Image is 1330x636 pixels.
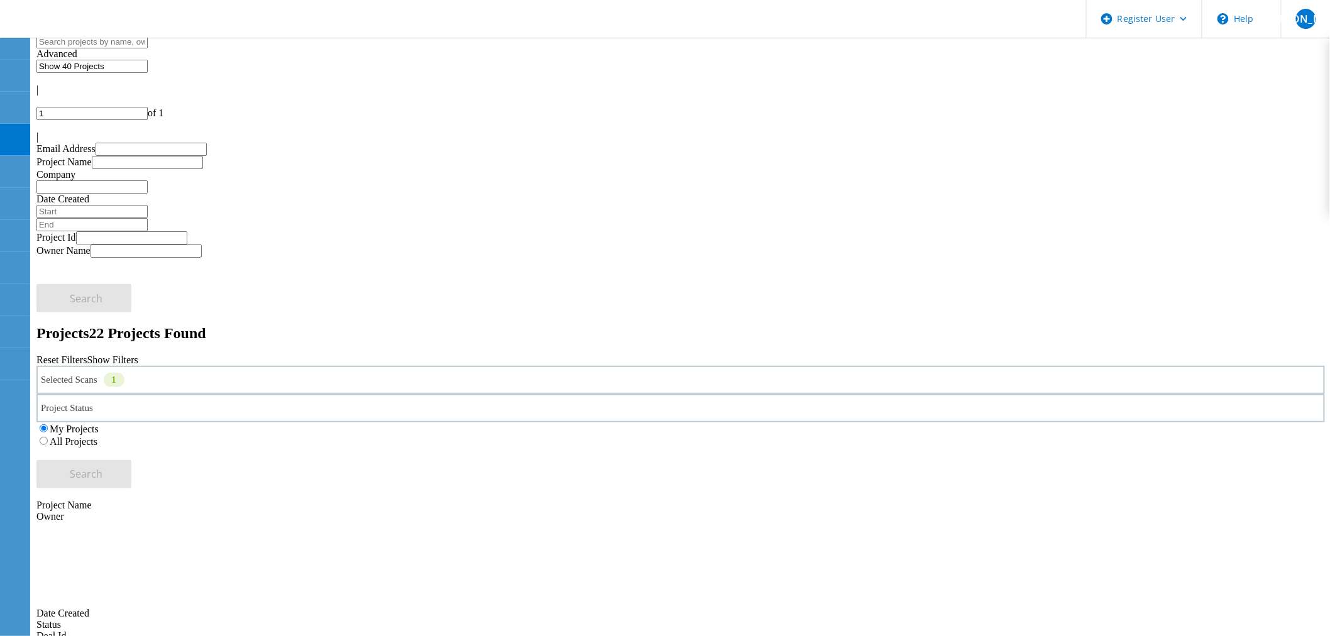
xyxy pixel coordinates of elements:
div: Selected Scans [36,366,1325,394]
label: Owner Name [36,245,91,256]
div: 1 [104,373,124,387]
input: Search projects by name, owner, ID, company, etc [36,35,148,48]
div: Owner [36,511,1325,522]
label: All Projects [50,436,97,447]
div: Project Status [36,394,1325,422]
span: Search [70,292,103,305]
label: Company [36,169,75,180]
label: Project Name [36,156,92,167]
span: Advanced [36,48,77,59]
a: Show Filters [87,354,138,365]
div: Status [36,619,1325,630]
label: Date Created [36,194,89,204]
b: Projects [36,325,89,341]
a: Live Optics Dashboard [13,25,148,35]
button: Search [36,284,131,312]
input: End [36,218,148,231]
svg: \n [1217,13,1229,25]
span: Search [70,467,103,481]
span: of 1 [148,107,163,118]
button: Search [36,460,131,488]
div: Project Name [36,500,1325,511]
div: Date Created [36,522,1325,619]
span: 22 Projects Found [89,325,206,341]
a: Reset Filters [36,354,87,365]
label: My Projects [50,424,99,434]
div: | [36,84,1325,96]
label: Project Id [36,232,76,243]
input: Start [36,205,148,218]
div: | [36,131,1325,143]
label: Email Address [36,143,96,154]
